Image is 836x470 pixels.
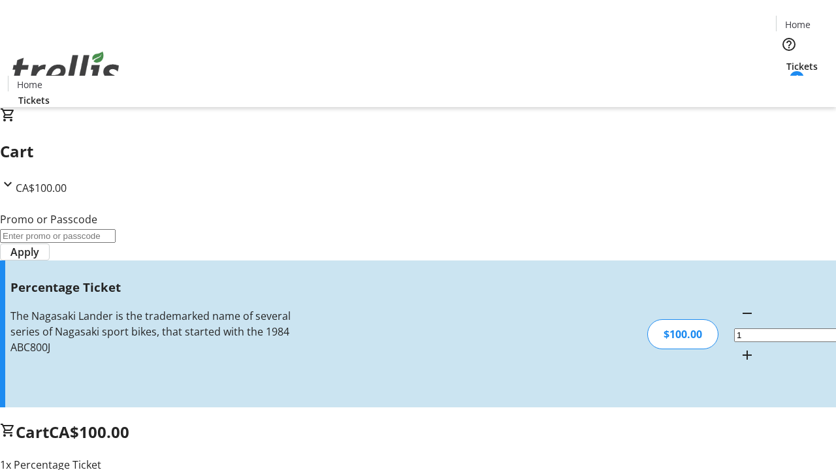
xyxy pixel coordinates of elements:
button: Decrement by one [734,300,760,326]
button: Cart [776,73,802,99]
img: Orient E2E Organization QT4LaI3WNS's Logo [8,37,124,102]
a: Tickets [8,93,60,107]
span: Tickets [786,59,818,73]
a: Home [8,78,50,91]
span: Home [785,18,811,31]
span: Home [17,78,42,91]
h3: Percentage Ticket [10,278,296,296]
div: The Nagasaki Lander is the trademarked name of several series of Nagasaki sport bikes, that start... [10,308,296,355]
a: Tickets [776,59,828,73]
div: $100.00 [647,319,718,349]
span: CA$100.00 [49,421,129,443]
span: CA$100.00 [16,181,67,195]
a: Home [777,18,818,31]
span: Apply [10,244,39,260]
span: Tickets [18,93,50,107]
button: Help [776,31,802,57]
button: Increment by one [734,342,760,368]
